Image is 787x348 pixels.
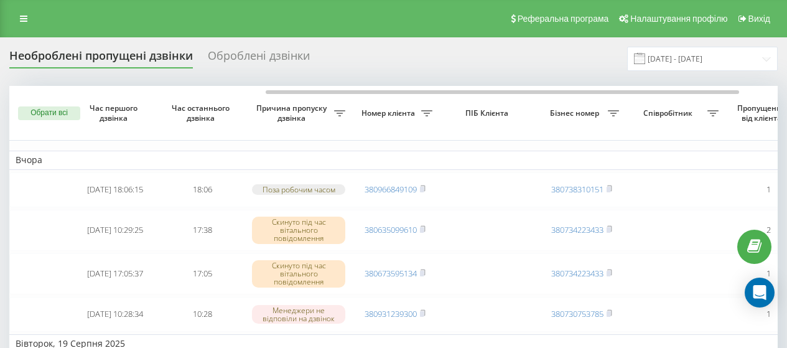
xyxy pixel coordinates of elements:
[252,217,345,244] div: Скинуто під час вітального повідомлення
[518,14,609,24] span: Реферальна програма
[159,172,246,207] td: 18:06
[365,268,417,279] a: 380673595134
[365,184,417,195] a: 380966849109
[745,278,775,308] div: Open Intercom Messenger
[551,308,603,319] a: 380730753785
[358,108,421,118] span: Номер клієнта
[72,253,159,294] td: [DATE] 17:05:37
[159,297,246,332] td: 10:28
[551,184,603,195] a: 380738310151
[365,308,417,319] a: 380931239300
[551,268,603,279] a: 380734223433
[544,108,608,118] span: Бізнес номер
[81,103,149,123] span: Час першого дзвінка
[365,224,417,235] a: 380635099610
[748,14,770,24] span: Вихід
[159,253,246,294] td: 17:05
[252,103,334,123] span: Причина пропуску дзвінка
[159,210,246,251] td: 17:38
[252,260,345,288] div: Скинуто під час вітального повідомлення
[72,172,159,207] td: [DATE] 18:06:15
[252,184,345,195] div: Поза робочим часом
[631,108,707,118] span: Співробітник
[169,103,236,123] span: Час останнього дзвінка
[9,49,193,68] div: Необроблені пропущені дзвінки
[551,224,603,235] a: 380734223433
[252,305,345,324] div: Менеджери не відповіли на дзвінок
[630,14,727,24] span: Налаштування профілю
[72,297,159,332] td: [DATE] 10:28:34
[208,49,310,68] div: Оброблені дзвінки
[72,210,159,251] td: [DATE] 10:29:25
[449,108,528,118] span: ПІБ Клієнта
[18,106,80,120] button: Обрати всі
